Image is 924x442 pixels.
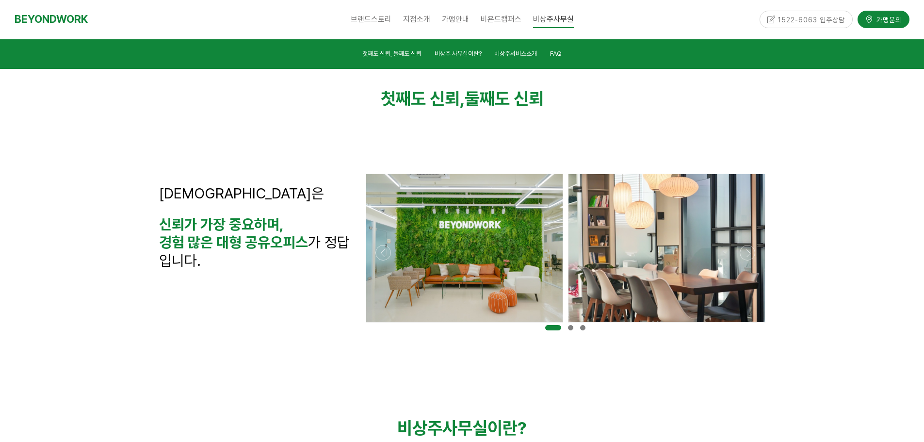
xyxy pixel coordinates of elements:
strong: 신뢰가 가장 중요하며, [159,215,284,233]
span: FAQ [550,50,562,57]
strong: 경험 많은 대형 공유오피스 [159,233,308,251]
a: 가맹문의 [858,10,909,27]
a: 비욘드캠퍼스 [475,7,527,32]
span: 비욘드캠퍼스 [481,15,521,24]
strong: 둘째도 신뢰 [465,88,544,109]
span: 가맹안내 [442,15,469,24]
a: 비상주 사무실이란? [435,49,482,62]
span: 비상주사무실 [533,11,574,28]
span: [DEMOGRAPHIC_DATA]은 [159,184,324,202]
span: 비상주 사무실이란? [435,50,482,57]
span: 가 정답입니다. [159,233,350,269]
a: 가맹안내 [436,7,475,32]
a: 비상주사무실 [527,7,580,32]
span: 첫째도 신뢰, 둘째도 신뢰 [362,50,421,57]
a: 첫째도 신뢰, 둘째도 신뢰 [362,49,421,62]
span: 브랜드스토리 [351,15,391,24]
span: 비상주사무실이란? [397,418,527,439]
span: 가맹문의 [874,14,902,23]
a: FAQ [550,49,562,62]
span: 비상주서비스소개 [494,50,537,57]
a: BEYONDWORK [15,10,88,28]
a: 브랜드스토리 [345,7,397,32]
a: 비상주서비스소개 [494,49,537,62]
strong: 첫째도 신뢰, [381,88,465,109]
span: 지점소개 [403,15,430,24]
a: 지점소개 [397,7,436,32]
